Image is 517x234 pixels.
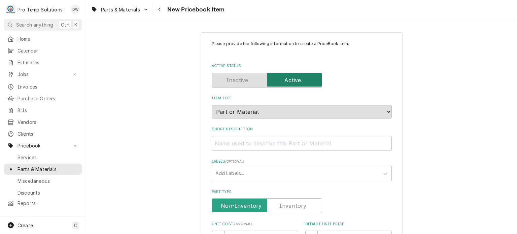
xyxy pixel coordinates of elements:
span: Invoices [18,83,78,90]
span: Help Center [18,215,78,222]
a: Discounts [4,187,82,198]
a: Miscellaneous [4,175,82,187]
a: Go to Jobs [4,69,82,80]
span: New Pricebook Item [165,5,225,14]
a: Go to Help Center [4,213,82,224]
span: Services [18,154,78,161]
span: C [74,222,77,229]
span: ( optional ) [225,160,244,163]
span: Bills [18,107,78,114]
div: Active [212,73,392,88]
span: Estimates [18,59,78,66]
span: Jobs [18,71,68,78]
button: Navigate back [154,4,165,15]
div: Part Type [212,189,392,213]
span: Purchase Orders [18,95,78,102]
span: Reports [18,200,78,207]
span: Vendors [18,119,78,126]
a: Clients [4,128,82,139]
div: Pro Temp Solutions [18,6,63,13]
div: Active Status [212,63,392,87]
span: Parts & Materials [18,166,78,173]
label: Short Description [212,127,392,132]
span: Calendar [18,47,78,54]
div: DW [71,5,80,14]
div: Pro Temp Solutions's Avatar [6,5,15,14]
label: Item Type [212,96,392,101]
a: Vendors [4,116,82,128]
a: Reports [4,198,82,209]
a: Go to Parts & Materials [88,4,151,15]
span: Discounts [18,189,78,196]
label: Active Status [212,63,392,69]
a: Invoices [4,81,82,92]
a: Parts & Materials [4,164,82,175]
span: Search anything [16,21,53,28]
label: Labels [212,159,392,164]
a: Estimates [4,57,82,68]
div: Dana Williams's Avatar [71,5,80,14]
button: Search anythingCtrlK [4,19,82,31]
a: Purchase Orders [4,93,82,104]
a: Bills [4,105,82,116]
span: Miscellaneous [18,177,78,185]
label: Default Unit Price [305,222,392,227]
div: Short Description [212,127,392,151]
span: Clients [18,130,78,137]
label: Unit Cost [212,222,298,227]
span: Create [18,223,33,228]
a: Go to Pricebook [4,140,82,151]
p: Please provide the following information to create a PriceBook item. [212,41,392,53]
div: P [6,5,15,14]
span: Ctrl [61,21,70,28]
input: Name used to describe this Part or Material [212,136,392,151]
span: K [74,21,77,28]
a: Calendar [4,45,82,56]
a: Services [4,152,82,163]
span: Parts & Materials [101,6,140,13]
span: Pricebook [18,142,68,149]
span: ( optional ) [233,222,252,226]
label: Part Type [212,189,392,195]
div: Labels [212,159,392,181]
a: Home [4,33,82,44]
div: Item Type [212,96,392,118]
span: Home [18,35,78,42]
